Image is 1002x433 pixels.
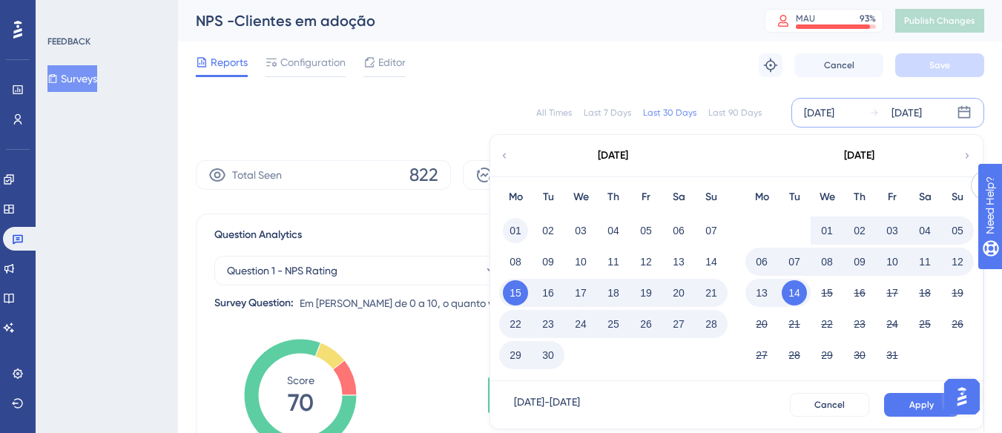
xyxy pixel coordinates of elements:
div: [DATE] [804,104,834,122]
button: 26 [945,311,970,337]
button: 18 [601,280,626,305]
span: Em [PERSON_NAME] de 0 a 10, o quanto você recomendaria a Paytrack para um amigo ou colega? [300,294,766,312]
button: 08 [814,249,840,274]
span: Total Seen [232,166,282,184]
button: 07 [782,249,807,274]
button: Apply [884,393,959,417]
button: 30 [535,343,561,368]
button: 09 [535,249,561,274]
span: Question 1 - NPS Rating [227,262,337,280]
button: Question 1 - NPS Rating [214,256,511,285]
div: Fr [876,188,909,206]
button: 14 [699,249,724,274]
span: Editor [378,53,406,71]
button: 17 [568,280,593,305]
div: We [564,188,597,206]
button: Surveys [47,65,97,92]
button: 22 [503,311,528,337]
button: 06 [666,218,691,243]
button: 19 [633,280,659,305]
span: Need Help? [35,4,93,22]
div: Last 7 Days [584,107,631,119]
button: 21 [699,280,724,305]
button: 04 [912,218,937,243]
button: 19 [945,280,970,305]
div: All Times [536,107,572,119]
div: Th [843,188,876,206]
button: 29 [503,343,528,368]
button: 25 [601,311,626,337]
button: Publish Changes [895,9,984,33]
button: 28 [782,343,807,368]
span: Cancel [814,399,845,411]
div: MAU [796,13,815,24]
button: 20 [749,311,774,337]
button: 29 [814,343,840,368]
button: 16 [535,280,561,305]
button: 17 [880,280,905,305]
tspan: 70 [288,389,314,417]
button: 09 [847,249,872,274]
div: [DATE] [844,147,874,165]
div: Tu [532,188,564,206]
button: 22 [814,311,840,337]
button: 13 [749,280,774,305]
div: Mo [499,188,532,206]
button: 15 [503,280,528,305]
div: [DATE] - [DATE] [514,393,580,417]
button: 02 [847,218,872,243]
button: 23 [535,311,561,337]
div: Sa [662,188,695,206]
button: 01 [503,218,528,243]
button: 16 [847,280,872,305]
button: 23 [847,311,872,337]
button: 24 [880,311,905,337]
button: 25 [912,311,937,337]
tspan: Score [287,374,314,386]
button: 02 [535,218,561,243]
button: 30 [847,343,872,368]
div: We [811,188,843,206]
button: 11 [912,249,937,274]
button: 10 [568,249,593,274]
button: 28 [699,311,724,337]
div: Mo [745,188,778,206]
span: Configuration [280,53,346,71]
button: 03 [880,218,905,243]
button: 20 [666,280,691,305]
span: Reports [211,53,248,71]
button: 07 [699,218,724,243]
button: 26 [633,311,659,337]
button: 05 [945,218,970,243]
div: Tu [778,188,811,206]
button: Save [895,53,984,77]
span: 822 [409,163,438,187]
button: 05 [633,218,659,243]
button: Cancel [790,393,869,417]
div: [DATE] [891,104,922,122]
span: Apply [909,399,934,411]
button: 12 [633,249,659,274]
button: 14 [782,280,807,305]
button: 27 [749,343,774,368]
button: 27 [666,311,691,337]
span: Question Analytics [214,226,302,244]
div: Last 90 Days [708,107,762,119]
div: Su [695,188,728,206]
button: 01 [814,218,840,243]
button: 06 [749,249,774,274]
div: Sa [909,188,941,206]
button: 03 [568,218,593,243]
button: 24 [568,311,593,337]
div: Th [597,188,630,206]
button: Cancel [794,53,883,77]
button: 18 [912,280,937,305]
button: 15 [814,280,840,305]
button: 11 [601,249,626,274]
span: Publish Changes [904,15,975,27]
span: Cancel [824,59,854,71]
div: Fr [630,188,662,206]
div: Last 30 Days [643,107,696,119]
button: 13 [666,249,691,274]
div: Su [941,188,974,206]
